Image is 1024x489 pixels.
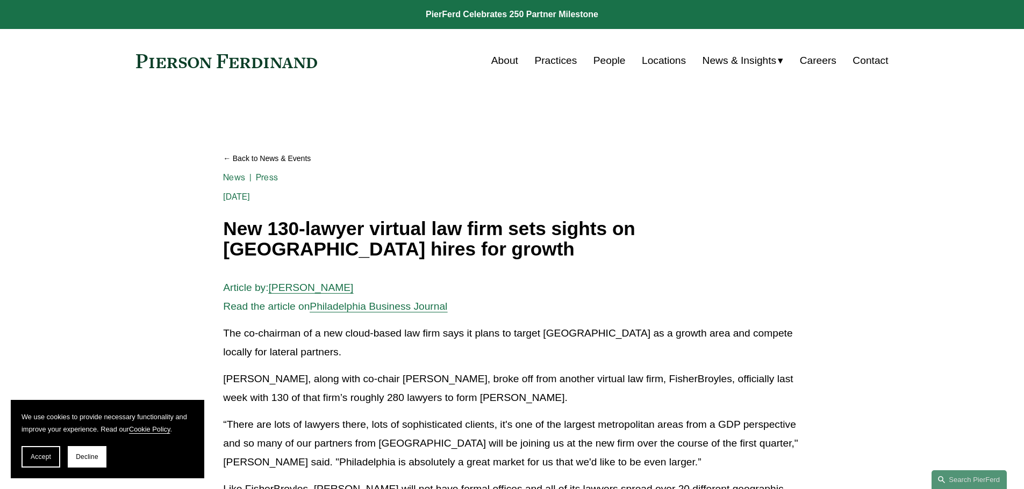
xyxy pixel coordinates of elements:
[223,324,800,361] p: The co-chairman of a new cloud-based law firm says it plans to target [GEOGRAPHIC_DATA] as a grow...
[68,446,106,468] button: Decline
[223,301,310,312] span: Read the article on
[76,453,98,461] span: Decline
[22,411,194,435] p: We use cookies to provide necessary functionality and improve your experience. Read our .
[932,470,1007,489] a: Search this site
[703,52,777,70] span: News & Insights
[223,415,800,471] p: “There are lots of lawyers there, lots of sophisticated clients, it's one of the largest metropol...
[310,301,447,312] a: Philadelphia Business Journal
[800,50,836,71] a: Careers
[491,50,518,71] a: About
[269,282,354,293] a: [PERSON_NAME]
[256,172,278,183] a: Press
[223,282,268,293] span: Article by:
[642,50,686,71] a: Locations
[853,50,888,71] a: Contact
[223,370,800,407] p: [PERSON_NAME], along with co-chair [PERSON_NAME], broke off from another virtual law firm, Fisher...
[223,192,250,202] span: [DATE]
[223,218,800,260] h1: New 130-lawyer virtual law firm sets sights on [GEOGRAPHIC_DATA] hires for growth
[223,172,245,183] a: News
[534,50,577,71] a: Practices
[22,446,60,468] button: Accept
[223,149,800,168] a: Back to News & Events
[31,453,51,461] span: Accept
[11,400,204,478] section: Cookie banner
[593,50,626,71] a: People
[129,425,170,433] a: Cookie Policy
[703,50,784,71] a: folder dropdown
